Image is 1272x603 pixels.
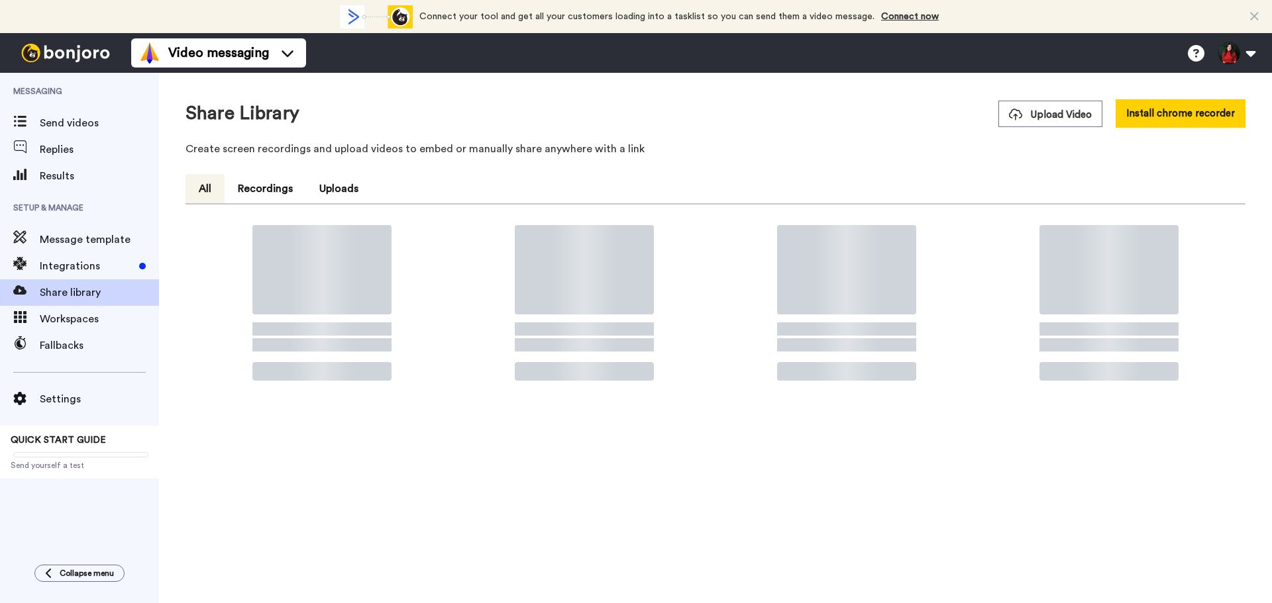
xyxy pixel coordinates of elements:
h1: Share Library [185,103,299,124]
span: Send yourself a test [11,460,148,471]
span: Share library [40,285,159,301]
a: Connect now [881,12,939,21]
button: Collapse menu [34,565,125,582]
span: Fallbacks [40,338,159,353]
span: Workspaces [40,311,159,327]
button: Uploads [306,174,372,203]
span: Upload Video [1009,108,1092,122]
span: Replies [40,142,159,158]
span: Send videos [40,115,159,131]
span: Settings [40,391,159,407]
span: Collapse menu [60,568,114,579]
span: Results [40,168,159,184]
img: bj-logo-header-white.svg [16,44,115,62]
button: Upload Video [998,101,1102,127]
button: Recordings [225,174,306,203]
div: animation [340,5,413,28]
img: vm-color.svg [139,42,160,64]
button: All [185,174,225,203]
span: Message template [40,232,159,248]
p: Create screen recordings and upload videos to embed or manually share anywhere with a link [185,141,1245,157]
span: Video messaging [168,44,269,62]
span: QUICK START GUIDE [11,436,106,445]
span: Integrations [40,258,134,274]
span: Connect your tool and get all your customers loading into a tasklist so you can send them a video... [419,12,874,21]
button: Install chrome recorder [1116,99,1245,128]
